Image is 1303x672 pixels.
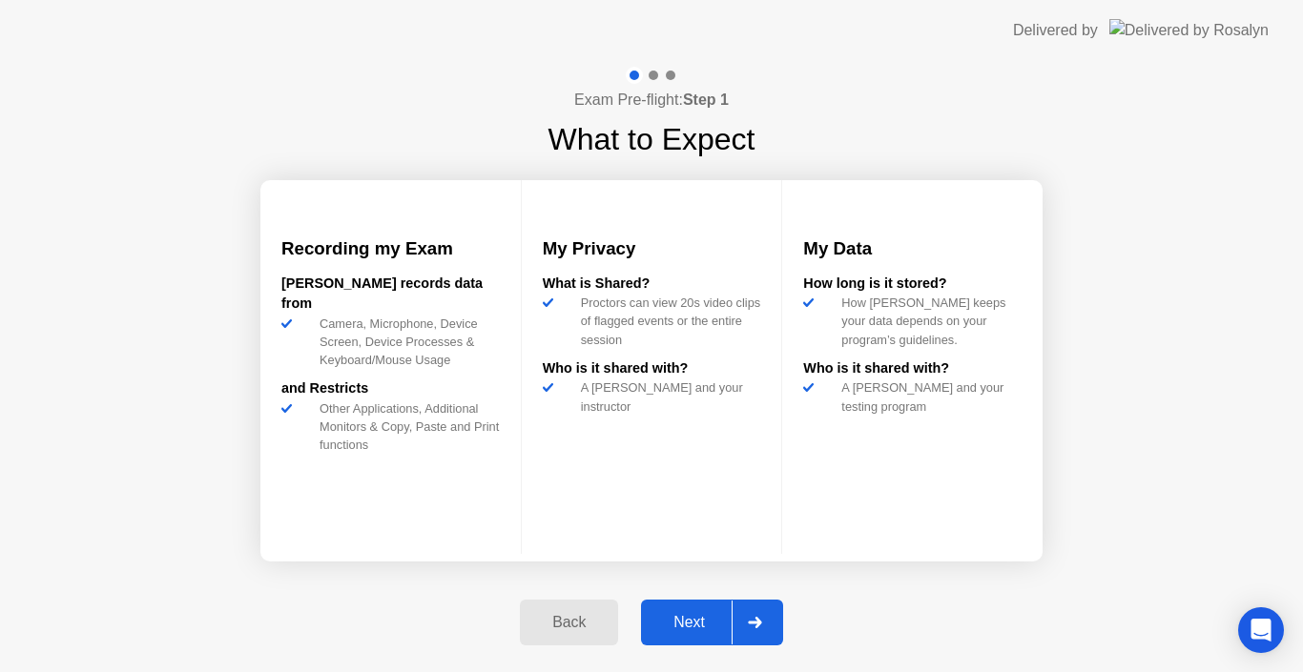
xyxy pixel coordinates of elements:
div: How long is it stored? [803,274,1022,295]
div: A [PERSON_NAME] and your testing program [834,378,1022,415]
h4: Exam Pre-flight: [574,89,729,112]
div: Open Intercom Messenger [1238,607,1284,653]
div: How [PERSON_NAME] keeps your data depends on your program’s guidelines. [834,294,1022,349]
div: What is Shared? [543,274,761,295]
div: and Restricts [281,378,500,399]
div: Who is it shared with? [803,358,1022,379]
div: Next [647,614,732,631]
button: Next [641,600,783,645]
div: Other Applications, Additional Monitors & Copy, Paste and Print functions [312,399,500,455]
h1: What to Expect [548,116,755,162]
div: Delivered by [1013,19,1098,42]
div: Camera, Microphone, Device Screen, Device Processes & Keyboard/Mouse Usage [312,315,500,370]
div: A [PERSON_NAME] and your instructor [573,378,761,415]
button: Back [520,600,618,645]
div: Back [526,614,612,631]
h3: My Privacy [543,235,761,262]
img: Delivered by Rosalyn [1109,19,1269,41]
div: Proctors can view 20s video clips of flagged events or the entire session [573,294,761,349]
b: Step 1 [683,92,729,108]
div: [PERSON_NAME] records data from [281,274,500,315]
div: Who is it shared with? [543,358,761,379]
h3: My Data [803,235,1022,262]
h3: Recording my Exam [281,235,500,262]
